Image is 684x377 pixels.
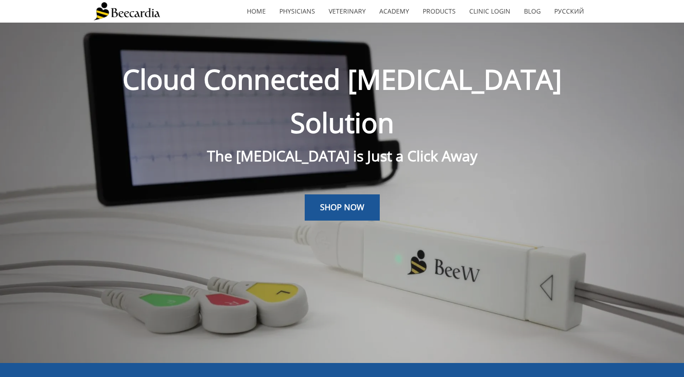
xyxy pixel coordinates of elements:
[123,61,562,141] span: Cloud Connected [MEDICAL_DATA] Solution
[273,1,322,22] a: Physicians
[416,1,462,22] a: Products
[373,1,416,22] a: Academy
[547,1,591,22] a: Русский
[517,1,547,22] a: Blog
[322,1,373,22] a: Veterinary
[305,194,380,221] a: SHOP NOW
[94,2,160,20] img: Beecardia
[207,146,477,165] span: The [MEDICAL_DATA] is Just a Click Away
[240,1,273,22] a: home
[320,202,364,212] span: SHOP NOW
[462,1,517,22] a: Clinic Login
